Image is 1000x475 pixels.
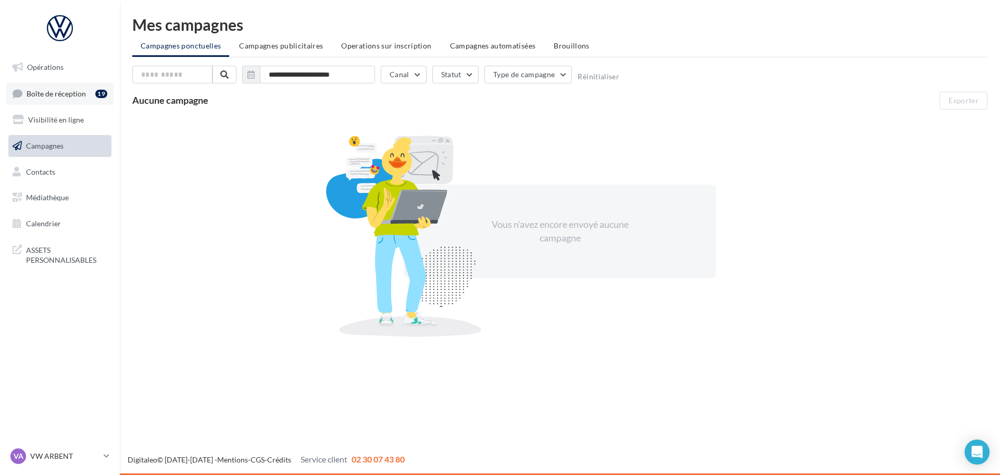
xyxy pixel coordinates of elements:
[6,135,114,157] a: Campagnes
[132,17,988,32] div: Mes campagnes
[30,451,99,461] p: VW ARBENT
[217,455,248,464] a: Mentions
[27,63,64,71] span: Opérations
[6,56,114,78] a: Opérations
[128,455,405,464] span: © [DATE]-[DATE] - - -
[432,66,479,83] button: Statut
[132,94,208,106] span: Aucune campagne
[28,115,84,124] span: Visibilité en ligne
[301,454,347,464] span: Service client
[26,219,61,228] span: Calendrier
[27,89,86,98] span: Boîte de réception
[6,213,114,235] a: Calendrier
[6,161,114,183] a: Contacts
[239,41,323,50] span: Campagnes publicitaires
[450,41,536,50] span: Campagnes automatisées
[14,451,23,461] span: VA
[381,66,427,83] button: Canal
[578,72,619,81] button: Réinitialiser
[470,218,649,245] div: Vous n'avez encore envoyé aucune campagne
[8,446,111,466] a: VA VW ARBENT
[251,455,265,464] a: CGS
[341,41,431,50] span: Operations sur inscription
[554,41,590,50] span: Brouillons
[26,141,64,150] span: Campagnes
[940,92,988,109] button: Exporter
[26,193,69,202] span: Médiathèque
[6,239,114,270] a: ASSETS PERSONNALISABLES
[95,90,107,98] div: 19
[484,66,572,83] button: Type de campagne
[128,455,157,464] a: Digitaleo
[26,243,107,265] span: ASSETS PERSONNALISABLES
[6,109,114,131] a: Visibilité en ligne
[6,187,114,209] a: Médiathèque
[352,454,405,464] span: 02 30 07 43 80
[6,82,114,105] a: Boîte de réception19
[26,167,55,176] span: Contacts
[267,455,291,464] a: Crédits
[965,440,990,465] div: Open Intercom Messenger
